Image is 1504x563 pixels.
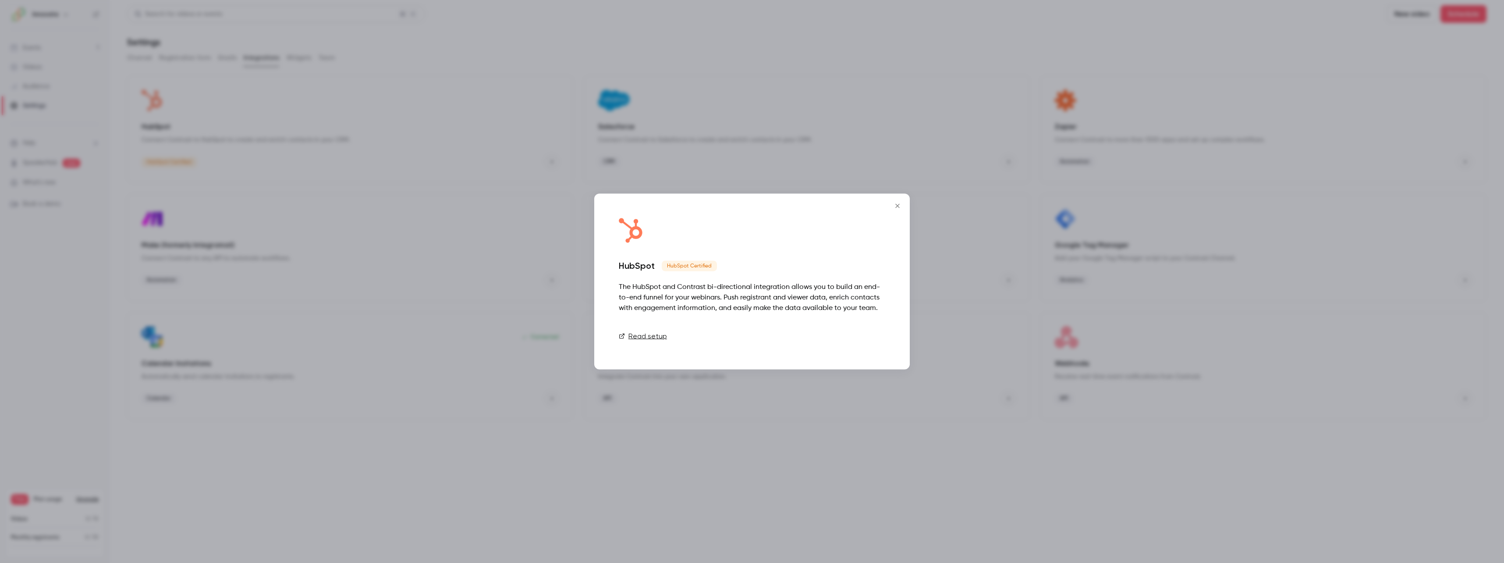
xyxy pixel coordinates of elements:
div: The HubSpot and Contrast bi-directional integration allows you to build an end-to-end funnel for ... [619,282,885,314]
a: Connect [841,328,885,345]
button: Close [889,197,906,215]
div: HubSpot [619,260,655,271]
a: Read setup [619,331,667,342]
span: HubSpot Certified [662,261,717,271]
